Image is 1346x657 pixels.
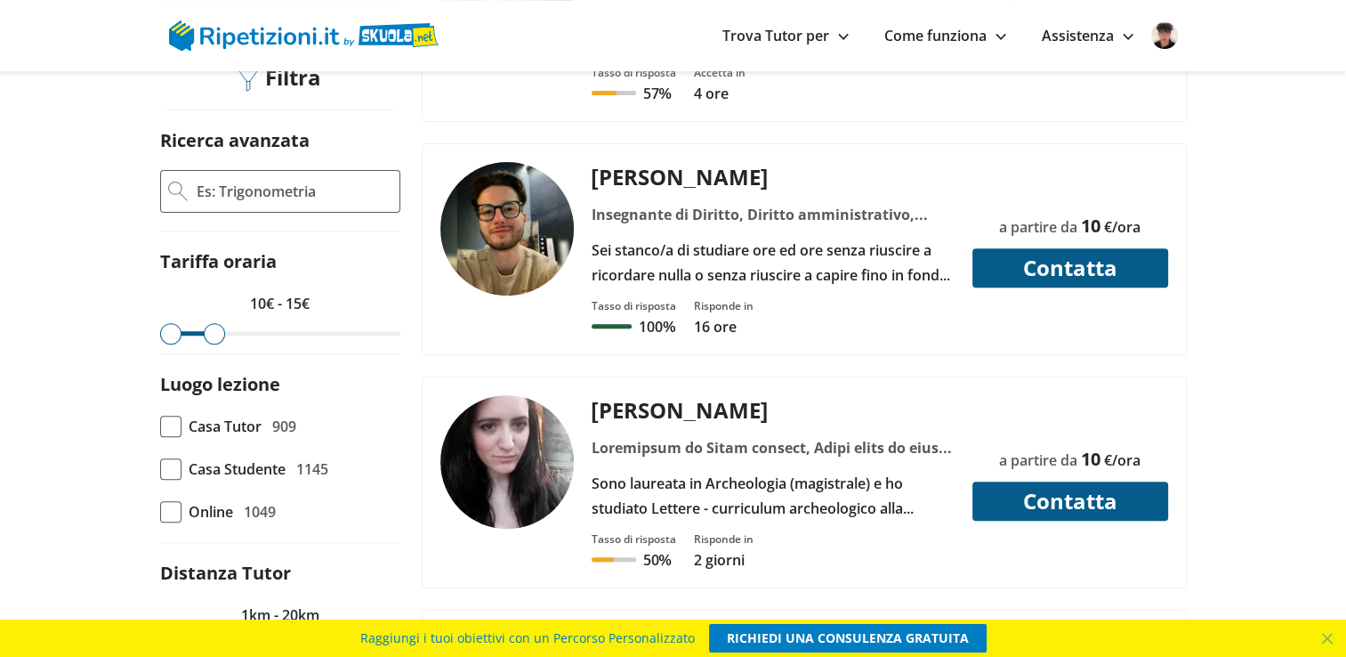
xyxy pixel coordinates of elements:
img: tutor a Bologna - Antonio [440,162,574,296]
span: 909 [272,414,296,439]
p: 100% [639,317,675,337]
div: [PERSON_NAME] [584,395,961,425]
div: Tasso di risposta [592,298,676,313]
p: 4 ore [694,84,746,103]
input: Es: Trigonometria [195,178,392,205]
img: tutor a Bologna - Elisa [440,395,574,529]
span: a partire da [999,450,1077,470]
img: Filtra filtri mobile [238,67,258,92]
span: Online [189,499,233,524]
a: Come funziona [884,26,1006,45]
a: RICHIEDI UNA CONSULENZA GRATUITA [709,624,987,653]
span: 1145 [296,457,328,482]
p: 50% [643,550,672,570]
span: 10 [1081,214,1100,238]
button: Contatta [972,248,1168,288]
p: 57% [643,84,672,103]
div: Accetta in [694,65,746,80]
span: €/ora [1104,217,1140,237]
span: Raggiungi i tuoi obiettivi con un Percorso Personalizzato [360,624,695,653]
span: Casa Tutor [189,414,262,439]
div: Risponde in [694,298,754,313]
a: Assistenza [1042,26,1133,45]
p: 2 giorni [694,550,754,570]
a: logo Skuola.net | Ripetizioni.it [169,24,439,44]
a: Trova Tutor per [722,26,849,45]
p: 16 ore [694,317,754,337]
div: Filtra [232,65,328,93]
p: 10€ - 15€ [160,291,400,316]
span: Casa Studente [189,457,286,482]
span: 1049 [244,499,276,524]
label: Tariffa oraria [160,249,277,273]
div: Sono laureata in Archeologia (magistrale) e ho studiato Lettere - curriculum archeologico alla tr... [584,471,961,521]
div: Loremipsum do Sitam consect, Adipi elits do eiusm tempo, Incid utla, Etdoloremag, Aliquaenima min... [584,435,961,460]
span: 10 [1081,447,1100,471]
div: Risponde in [694,531,754,547]
div: Insegnante di Diritto, Diritto amministrativo, Diritto commerciale, Diritto del lavoro, Diritto p... [584,202,961,227]
img: user avatar [1151,22,1178,49]
div: Tasso di risposta [592,65,676,80]
p: 1km - 20km [160,603,400,628]
span: €/ora [1104,450,1140,470]
div: [PERSON_NAME] [584,162,961,191]
div: Tasso di risposta [592,531,676,547]
label: Luogo lezione [160,372,280,396]
div: Sei stanco/a di studiare ore ed ore senza riuscire a ricordare nulla o senza riuscire a capire fi... [584,238,961,288]
img: logo Skuola.net | Ripetizioni.it [169,20,439,51]
span: a partire da [999,217,1077,237]
img: Ricerca Avanzata [168,182,188,201]
label: Ricerca avanzata [160,128,310,152]
label: Distanza Tutor [160,561,291,585]
button: Contatta [972,482,1168,521]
